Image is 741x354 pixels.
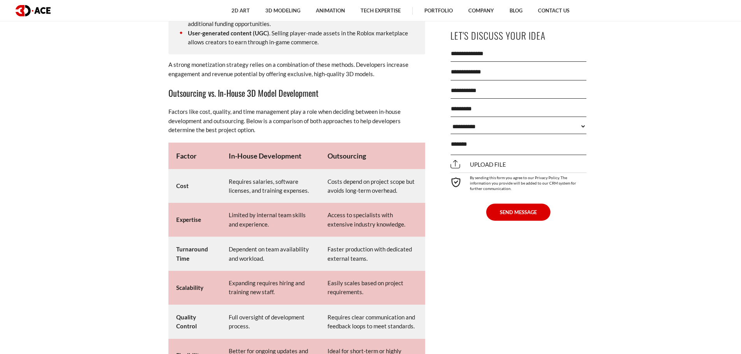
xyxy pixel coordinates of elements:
[221,203,319,237] td: Limited by internal team skills and experience.
[486,204,550,221] button: SEND MESSAGE
[176,246,208,262] strong: Turnaround Time
[320,169,425,203] td: Costs depend on project scope but avoids long-term overhead.
[320,237,425,271] td: Faster production with dedicated external teams.
[168,107,425,134] p: Factors like cost, quality, and time management play a role when deciding between in-house develo...
[320,305,425,338] td: Requires clear communication and feedback loops to meet standards.
[328,152,366,160] strong: Outsourcing
[229,152,301,160] strong: In-House Development
[176,29,417,47] li: . Selling player-made assets in the Roblox marketplace allows creators to earn through in-game co...
[188,30,269,37] strong: User-generated content (UGC)
[176,152,196,160] strong: Factor
[168,60,425,78] p: A strong monetization strategy relies on a combination of these methods. Developers increase enga...
[176,314,197,330] strong: Quality Control
[176,182,189,189] strong: Cost
[16,5,51,16] img: logo dark
[320,203,425,237] td: Access to specialists with extensive industry knowledge.
[168,86,425,99] h3: Outsourcing vs. In-House 3D Model Development
[450,161,506,168] span: Upload file
[221,271,319,305] td: Expanding requires hiring and training new staff.
[221,305,319,338] td: Full oversight of development process.
[320,271,425,305] td: Easily scales based on project requirements.
[176,216,201,223] strong: Expertise
[450,27,587,44] p: Let's Discuss Your Idea
[176,284,203,291] strong: Scalability
[221,237,319,271] td: Dependent on team availability and workload.
[221,169,319,203] td: Requires salaries, software licenses, and training expenses.
[450,173,587,191] div: By sending this form you agree to our Privacy Policy. The information you provide will be added t...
